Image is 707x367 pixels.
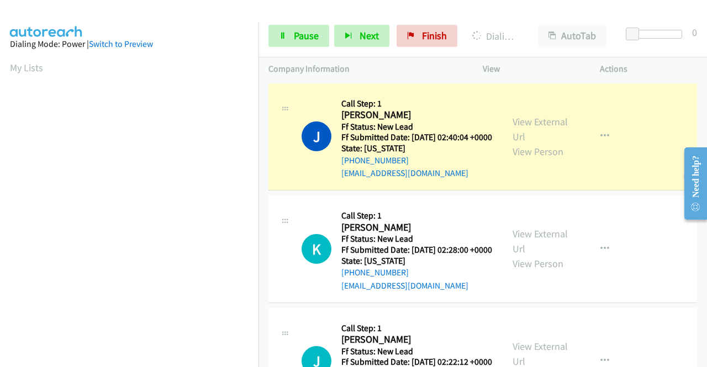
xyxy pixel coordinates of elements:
div: The call is yet to be attempted [302,234,331,264]
span: Pause [294,29,319,42]
h5: Call Step: 1 [341,210,492,221]
a: Finish [397,25,457,47]
h5: Ff Submitted Date: [DATE] 02:28:00 +0000 [341,244,492,256]
a: [PHONE_NUMBER] [341,267,409,278]
h5: Ff Submitted Date: [DATE] 02:40:04 +0000 [341,132,492,143]
h2: [PERSON_NAME] [341,109,489,121]
h5: Ff Status: New Lead [341,346,492,357]
a: Pause [268,25,329,47]
p: Actions [600,62,697,76]
h2: [PERSON_NAME] [341,333,489,346]
h2: [PERSON_NAME] [341,221,489,234]
h5: State: [US_STATE] [341,143,492,154]
a: View External Url [513,227,568,255]
a: [EMAIL_ADDRESS][DOMAIN_NAME] [341,168,468,178]
h5: Call Step: 1 [341,98,492,109]
a: [EMAIL_ADDRESS][DOMAIN_NAME] [341,280,468,291]
a: My Lists [10,61,43,74]
a: [PHONE_NUMBER] [341,155,409,166]
a: Switch to Preview [89,39,153,49]
a: View External Url [513,115,568,143]
div: Delay between calls (in seconds) [631,30,682,39]
span: Next [360,29,379,42]
iframe: Resource Center [676,140,707,227]
div: 0 [692,25,697,40]
h5: Ff Status: New Lead [341,121,492,132]
h1: K [302,234,331,264]
div: Dialing Mode: Power | [10,38,249,51]
span: Finish [422,29,447,42]
h5: Call Step: 1 [341,323,492,334]
h1: J [302,121,331,151]
button: Next [334,25,389,47]
p: Company Information [268,62,463,76]
h5: State: [US_STATE] [341,256,492,267]
h5: Ff Status: New Lead [341,233,492,244]
a: View Person [513,257,563,270]
button: AutoTab [538,25,606,47]
p: Dialing [PERSON_NAME] [472,29,518,44]
a: View Person [513,145,563,158]
p: View [483,62,580,76]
